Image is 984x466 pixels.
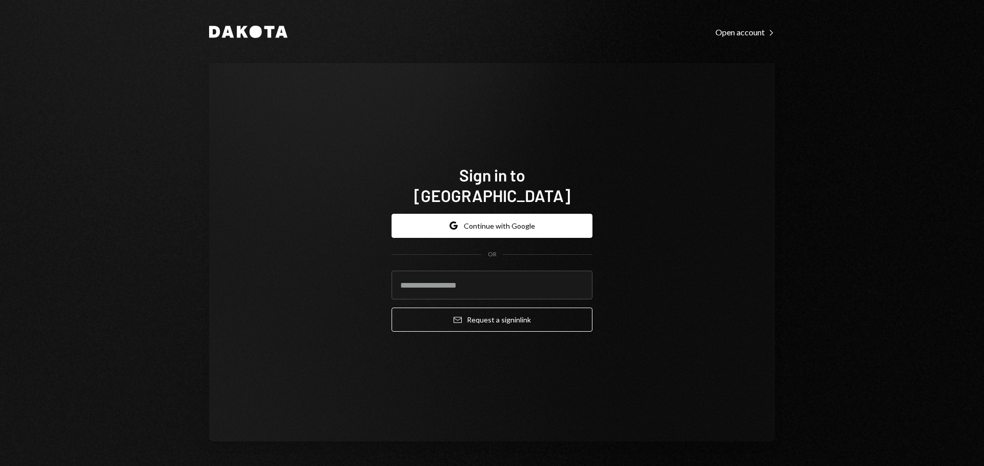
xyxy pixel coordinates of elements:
[392,308,592,332] button: Request a signinlink
[392,165,592,206] h1: Sign in to [GEOGRAPHIC_DATA]
[392,214,592,238] button: Continue with Google
[715,27,775,37] div: Open account
[488,250,497,259] div: OR
[715,26,775,37] a: Open account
